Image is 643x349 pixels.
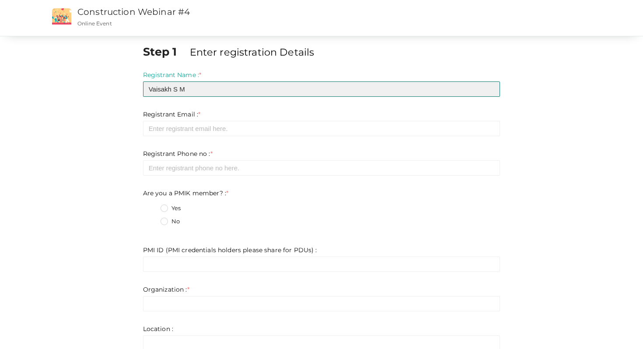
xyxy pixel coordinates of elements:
img: event2.png [52,8,71,25]
input: Enter registrant email here. [143,121,500,136]
a: Construction Webinar #4 [77,7,190,17]
label: Yes [161,204,181,213]
label: No [161,217,180,226]
label: Enter registration Details [190,45,315,59]
label: Registrant Email : [143,110,201,119]
label: PMI ID (PMI credentials holders please share for PDUs) : [143,246,317,254]
label: Organization : [143,285,189,294]
input: Enter registrant name here. [143,81,500,97]
label: Registrant Name : [143,71,202,79]
p: Online Event [77,20,399,27]
label: Location : [143,324,173,333]
label: Registrant Phone no : [143,149,213,158]
input: Enter registrant phone no here. [143,160,500,176]
label: Step 1 [143,44,188,60]
label: Are you a PMIK member? : [143,189,229,197]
